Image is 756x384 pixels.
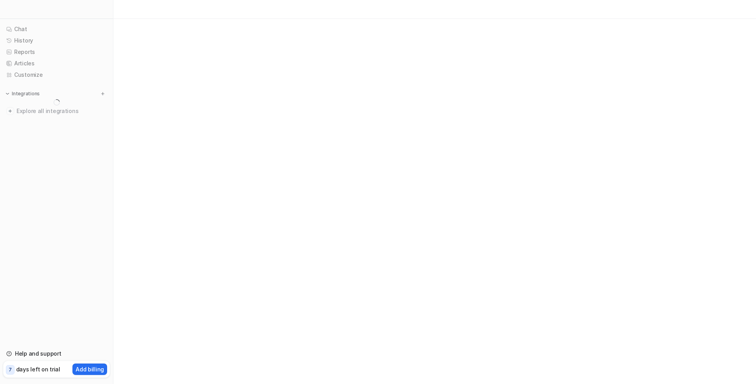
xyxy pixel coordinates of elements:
[3,35,110,46] a: History
[12,91,40,97] p: Integrations
[72,364,107,375] button: Add billing
[3,46,110,58] a: Reports
[5,91,10,96] img: expand menu
[76,365,104,373] p: Add billing
[3,106,110,117] a: Explore all integrations
[3,90,42,98] button: Integrations
[3,58,110,69] a: Articles
[9,366,12,373] p: 7
[3,348,110,359] a: Help and support
[3,69,110,80] a: Customize
[6,107,14,115] img: explore all integrations
[3,24,110,35] a: Chat
[16,365,60,373] p: days left on trial
[100,91,106,96] img: menu_add.svg
[17,105,107,117] span: Explore all integrations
